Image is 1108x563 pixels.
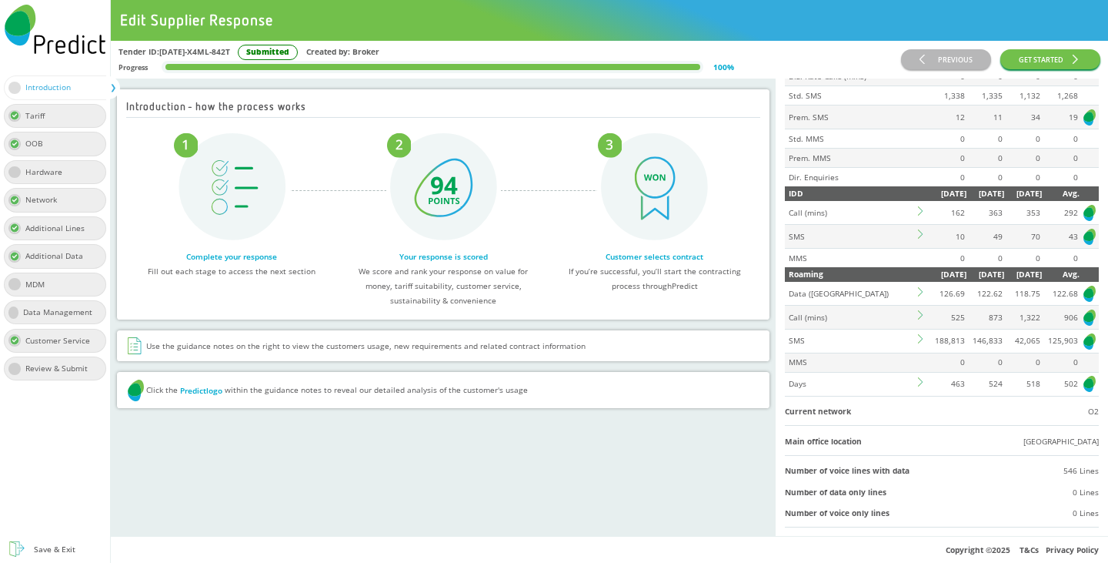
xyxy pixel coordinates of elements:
td: 0 [966,249,1004,267]
div: Customer selects contract [560,249,749,264]
td: 0 [929,149,966,168]
div: Progress [118,60,148,75]
div: Click the within the guidance notes to reveal our detailed analysis of the customer's usage [126,378,760,403]
td: SMS [785,225,916,249]
td: 10 [929,225,966,249]
div: 100 % [713,60,734,75]
div: 546 Lines [1063,464,1099,478]
td: 463 [929,373,966,396]
td: 0 [966,129,1004,149]
a: Privacy Policy [1046,545,1099,555]
div: Copyright © 2025 [111,536,1108,563]
td: Call (mins) [785,201,916,224]
td: 0 [1042,168,1080,186]
td: 1,132 [1004,86,1042,106]
td: 0 [929,168,966,186]
td: 502 [1042,373,1080,396]
div: Network [25,193,66,207]
div: [GEOGRAPHIC_DATA] [1023,434,1099,449]
td: 0 [1042,354,1080,373]
td: 292 [1042,201,1080,224]
td: 0 [966,354,1004,373]
td: 1,335 [966,86,1004,106]
button: GET STARTED [1000,49,1100,69]
img: Predict Mobile [5,5,105,54]
div: 0 Lines [1073,506,1099,521]
div: Additional Lines [25,221,94,236]
div: MDM [25,277,54,292]
td: 1,322 [1004,306,1042,330]
div: Number of voice only lines [785,506,889,521]
td: Dir. Enquiries [785,168,916,186]
div: 0 Lines [1073,485,1099,500]
td: 0 [1042,149,1080,168]
td: 118.75 [1004,282,1042,305]
div: Hardware [25,165,72,179]
td: 122.62 [966,282,1004,305]
div: [DATE] [929,186,966,201]
td: 1,268 [1042,86,1080,106]
div: [DATE] [1004,186,1042,201]
td: 34 [1004,106,1042,129]
td: 1,338 [929,86,966,106]
td: SMS [785,330,916,354]
td: 873 [966,306,1004,330]
td: Days [785,373,916,396]
div: Current network [785,404,851,419]
td: 42,065 [1004,330,1042,354]
td: 0 [1042,129,1080,149]
img: Predict Mobile [1082,332,1097,351]
img: Predict Mobile [1082,374,1097,394]
img: Predict Mobile [1082,227,1097,246]
td: 49 [966,225,1004,249]
p: We score and rank your response on value for money, tariff suitability, customer service, sustain... [347,264,540,309]
p: Fill out each stage to access the next section [135,264,329,279]
div: Tariff [25,109,54,123]
td: 363 [966,201,1004,224]
td: 19 [1042,106,1080,129]
div: Introduction [25,80,80,95]
div: [DATE] [966,186,1004,201]
img: Predict Mobile [1082,203,1097,223]
td: Call (mins) [785,306,916,330]
td: 11 [966,106,1004,129]
div: Submitted [238,45,298,60]
a: T&Cs [1020,545,1039,555]
div: Complete your response [138,249,326,264]
div: Predict logo [180,383,222,398]
td: 524 [966,373,1004,396]
td: Prem. SMS [785,106,916,129]
td: 0 [929,249,966,267]
td: 188,813 [929,330,966,354]
td: 43 [1042,225,1080,249]
td: 146,833 [966,330,1004,354]
td: Prem. MMS [785,149,916,168]
div: 24 months [1060,535,1099,550]
td: 0 [929,129,966,149]
div: Your response is scored [349,249,538,264]
img: Predict Mobile [1082,284,1097,303]
td: 0 [1042,249,1080,267]
div: [DATE] [1004,267,1042,282]
td: 525 [929,306,966,330]
td: 125,903 [1042,330,1080,354]
div: Use the guidance notes on the right to view the customers usage, new requirements and related con... [126,336,760,356]
div: Roaming [789,267,916,282]
td: 126.69 [929,282,966,305]
td: Std. SMS [785,86,916,106]
img: Predict Mobile [1082,108,1097,127]
div: O2 [1088,404,1099,419]
td: 0 [1004,354,1042,373]
td: 0 [1004,149,1042,168]
div: Review & Submit [25,361,97,376]
div: Tender ID: [DATE]-X4ML-842T Created by: Broker [118,45,901,60]
td: 122.68 [1042,282,1080,305]
h2: Introduction - how the process works [126,101,306,112]
div: Avg. [1042,186,1080,201]
td: 70 [1004,225,1042,249]
td: 353 [1004,201,1042,224]
td: 0 [966,168,1004,186]
td: 0 [929,354,966,373]
td: 0 [1004,129,1042,149]
img: Predict Mobile [126,378,146,403]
